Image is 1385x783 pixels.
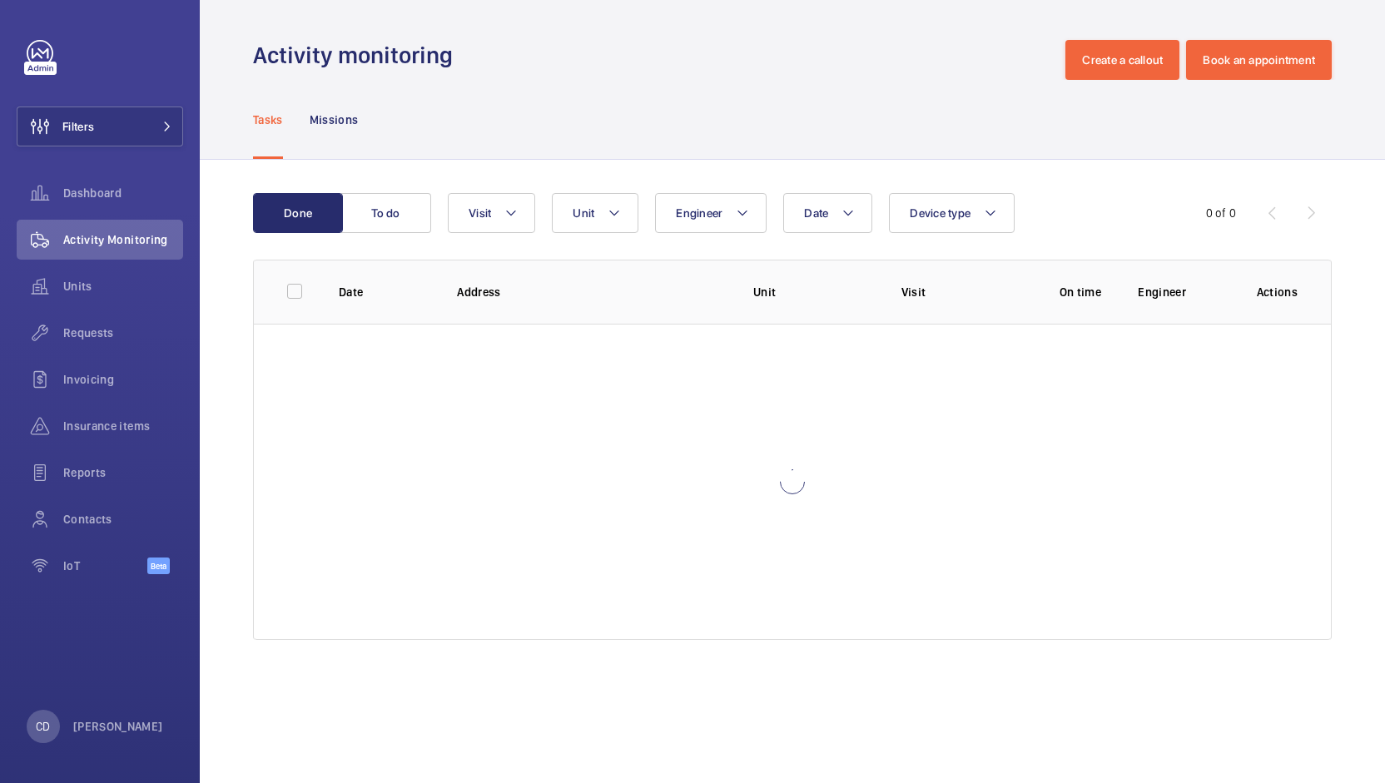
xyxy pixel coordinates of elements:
span: Insurance items [63,418,183,434]
span: IoT [63,558,147,574]
button: Visit [448,193,535,233]
div: 0 of 0 [1206,205,1236,221]
span: Filters [62,118,94,135]
button: Unit [552,193,638,233]
span: Dashboard [63,185,183,201]
span: Reports [63,464,183,481]
p: Address [457,284,727,300]
p: CD [36,718,50,735]
span: Visit [469,206,491,220]
span: Engineer [676,206,722,220]
span: Contacts [63,511,183,528]
p: Actions [1257,284,1298,300]
span: Date [804,206,828,220]
span: Requests [63,325,183,341]
button: Create a callout [1065,40,1179,80]
button: Filters [17,107,183,146]
button: Device type [889,193,1015,233]
button: To do [341,193,431,233]
p: Tasks [253,112,283,128]
button: Book an appointment [1186,40,1332,80]
button: Engineer [655,193,767,233]
span: Invoicing [63,371,183,388]
p: Unit [753,284,875,300]
h1: Activity monitoring [253,40,463,71]
span: Activity Monitoring [63,231,183,248]
p: On time [1050,284,1112,300]
span: Unit [573,206,594,220]
span: Units [63,278,183,295]
p: Engineer [1138,284,1229,300]
p: Visit [901,284,1023,300]
button: Date [783,193,872,233]
p: Date [339,284,430,300]
button: Done [253,193,343,233]
span: Device type [910,206,970,220]
p: Missions [310,112,359,128]
p: [PERSON_NAME] [73,718,163,735]
span: Beta [147,558,170,574]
